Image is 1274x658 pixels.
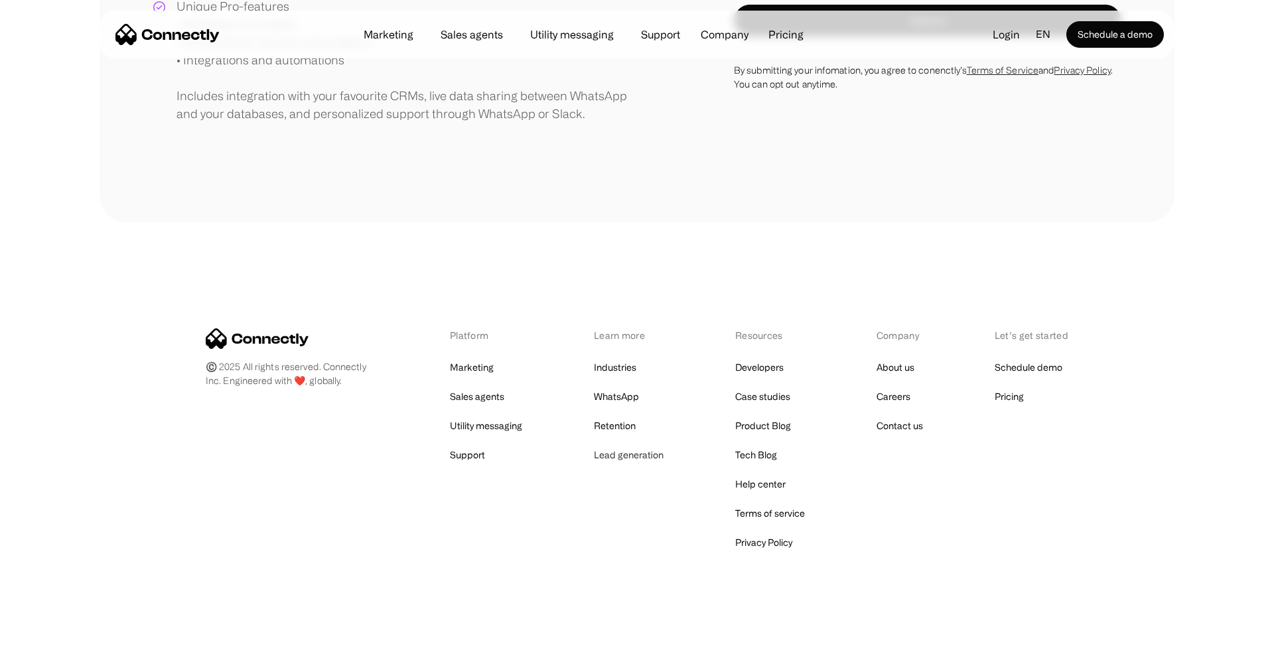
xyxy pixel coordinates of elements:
a: Tech Blog [735,446,777,464]
a: Help center [735,475,786,493]
a: Developers [735,358,784,377]
a: Terms of Service [967,65,1039,75]
div: Platform [450,328,522,342]
a: Industries [594,358,636,377]
a: WhatsApp [594,387,639,406]
a: Schedule demo [995,358,1062,377]
aside: Language selected: English [13,633,80,653]
div: Resources [735,328,805,342]
a: home [115,25,220,44]
a: Contact us [877,417,923,435]
a: Support [450,446,485,464]
a: Product Blog [735,417,791,435]
ul: Language list [27,635,80,653]
a: Schedule a demo [1066,21,1164,48]
div: en [1030,25,1066,44]
div: Company [701,25,748,44]
a: Privacy Policy [735,533,792,552]
a: Terms of service [735,504,805,523]
a: Utility messaging [520,29,624,40]
a: Login [982,25,1030,44]
div: Company [697,25,752,44]
div: Let’s get started [995,328,1068,342]
a: Marketing [450,358,494,377]
a: Pricing [995,387,1024,406]
div: Learn more [594,328,664,342]
a: Careers [877,387,910,406]
a: Sales agents [430,29,514,40]
a: About us [877,358,914,377]
a: Retention [594,417,636,435]
div: en [1036,25,1050,44]
a: Support [630,29,691,40]
a: Case studies [735,387,790,406]
a: Utility messaging [450,417,522,435]
div: Company [877,328,923,342]
a: Lead generation [594,446,664,464]
a: Privacy Policy [1054,65,1110,75]
div: By submitting your infomation, you agree to conenctly’s and . You can opt out anytime. [734,63,1121,91]
a: Sales agents [450,387,504,406]
a: Pricing [758,29,814,40]
a: Marketing [353,29,424,40]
